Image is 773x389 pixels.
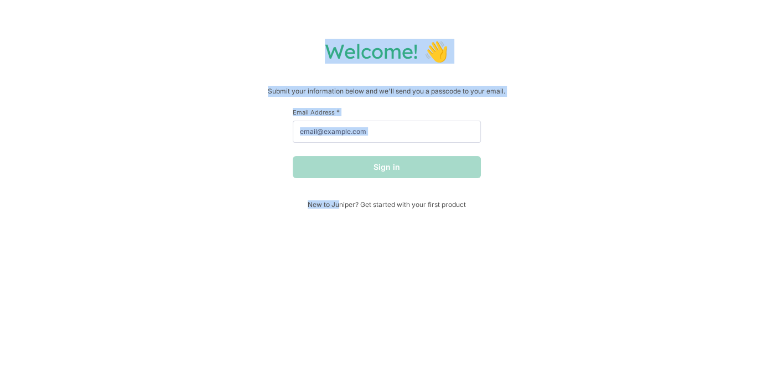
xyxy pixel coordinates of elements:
[293,108,481,116] label: Email Address
[11,39,762,64] h1: Welcome! 👋
[293,200,481,209] span: New to Juniper? Get started with your first product
[336,108,340,116] span: This field is required.
[11,86,762,97] p: Submit your information below and we'll send you a passcode to your email.
[293,121,481,143] input: email@example.com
